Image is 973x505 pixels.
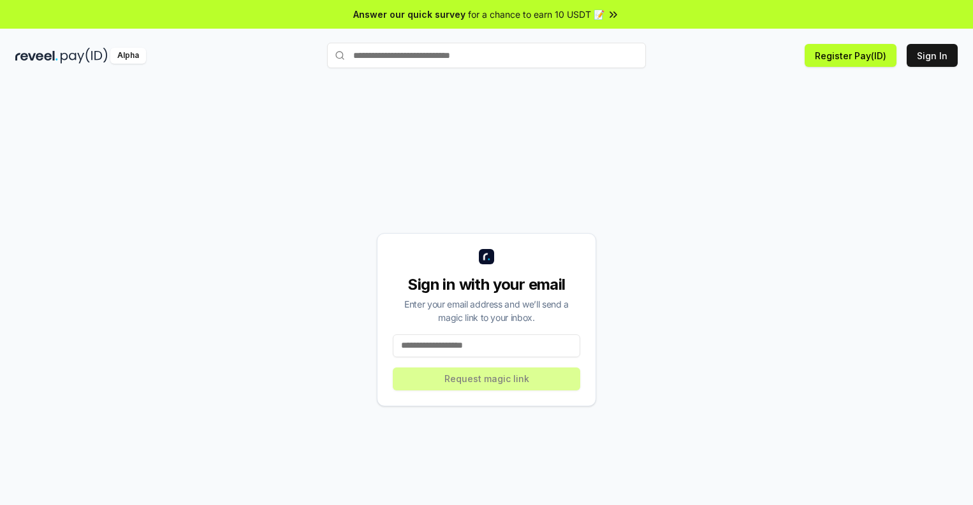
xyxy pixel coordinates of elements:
div: Enter your email address and we’ll send a magic link to your inbox. [393,297,580,324]
div: Sign in with your email [393,274,580,295]
span: Answer our quick survey [353,8,465,21]
img: logo_small [479,249,494,264]
span: for a chance to earn 10 USDT 📝 [468,8,604,21]
button: Register Pay(ID) [805,44,896,67]
div: Alpha [110,48,146,64]
button: Sign In [907,44,958,67]
img: pay_id [61,48,108,64]
img: reveel_dark [15,48,58,64]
